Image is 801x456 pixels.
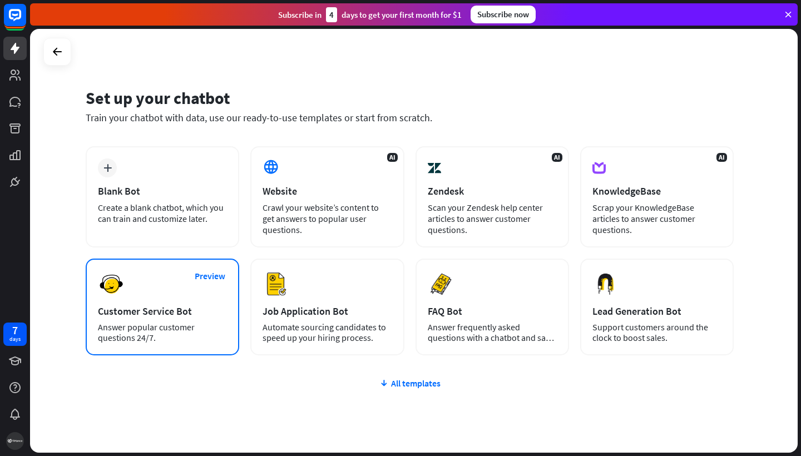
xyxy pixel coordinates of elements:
div: Blank Bot [98,185,227,197]
div: Scan your Zendesk help center articles to answer customer questions. [428,202,557,235]
span: AI [552,153,562,162]
div: Scrap your KnowledgeBase articles to answer customer questions. [592,202,721,235]
div: Subscribe in days to get your first month for $1 [278,7,462,22]
div: 7 [12,325,18,335]
div: KnowledgeBase [592,185,721,197]
div: Customer Service Bot [98,305,227,318]
div: Answer popular customer questions 24/7. [98,322,227,343]
div: Lead Generation Bot [592,305,721,318]
div: Zendesk [428,185,557,197]
button: Open LiveChat chat widget [9,4,42,38]
div: Crawl your website’s content to get answers to popular user questions. [263,202,392,235]
div: Support customers around the clock to boost sales. [592,322,721,343]
div: days [9,335,21,343]
i: plus [103,164,112,172]
div: Job Application Bot [263,305,392,318]
button: Preview [187,266,232,286]
div: Automate sourcing candidates to speed up your hiring process. [263,322,392,343]
a: 7 days [3,323,27,346]
div: Website [263,185,392,197]
span: AI [716,153,727,162]
div: Answer frequently asked questions with a chatbot and save your time. [428,322,557,343]
div: All templates [86,378,734,389]
div: Train your chatbot with data, use our ready-to-use templates or start from scratch. [86,111,734,124]
div: 4 [326,7,337,22]
div: Set up your chatbot [86,87,734,108]
div: Subscribe now [471,6,536,23]
div: FAQ Bot [428,305,557,318]
span: AI [387,153,398,162]
div: Create a blank chatbot, which you can train and customize later. [98,202,227,224]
